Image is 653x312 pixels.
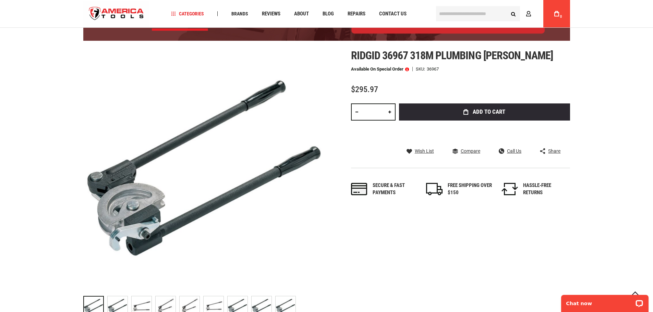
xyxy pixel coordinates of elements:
[399,103,570,121] button: Add to Cart
[291,9,312,18] a: About
[499,148,521,154] a: Call Us
[294,11,309,16] span: About
[448,182,492,197] div: FREE SHIPPING OVER $150
[373,182,417,197] div: Secure & fast payments
[319,9,337,18] a: Blog
[407,148,434,154] a: Wish List
[416,67,427,71] strong: SKU
[426,183,443,195] img: shipping
[560,15,562,18] span: 0
[171,11,204,16] span: Categories
[344,9,368,18] a: Repairs
[501,183,518,195] img: returns
[398,123,571,142] iframe: Secure express checkout frame
[83,49,327,292] img: RIDGID 36967 318M PLUMBING BENDER
[168,9,207,18] a: Categories
[323,11,334,16] span: Blog
[231,11,248,16] span: Brands
[415,149,434,153] span: Wish List
[351,49,553,62] span: Ridgid 36967 318m plumbing [PERSON_NAME]
[452,148,480,154] a: Compare
[351,183,367,195] img: payments
[507,7,520,20] button: Search
[351,85,378,94] span: $295.97
[473,109,505,115] span: Add to Cart
[259,9,283,18] a: Reviews
[379,11,407,16] span: Contact Us
[262,11,280,16] span: Reviews
[376,9,410,18] a: Contact Us
[351,67,409,72] p: Available on Special Order
[83,1,150,27] a: store logo
[427,67,439,71] div: 36967
[228,9,251,18] a: Brands
[557,290,653,312] iframe: LiveChat chat widget
[548,149,560,153] span: Share
[83,1,150,27] img: America Tools
[348,11,365,16] span: Repairs
[523,182,568,197] div: HASSLE-FREE RETURNS
[507,149,521,153] span: Call Us
[461,149,480,153] span: Compare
